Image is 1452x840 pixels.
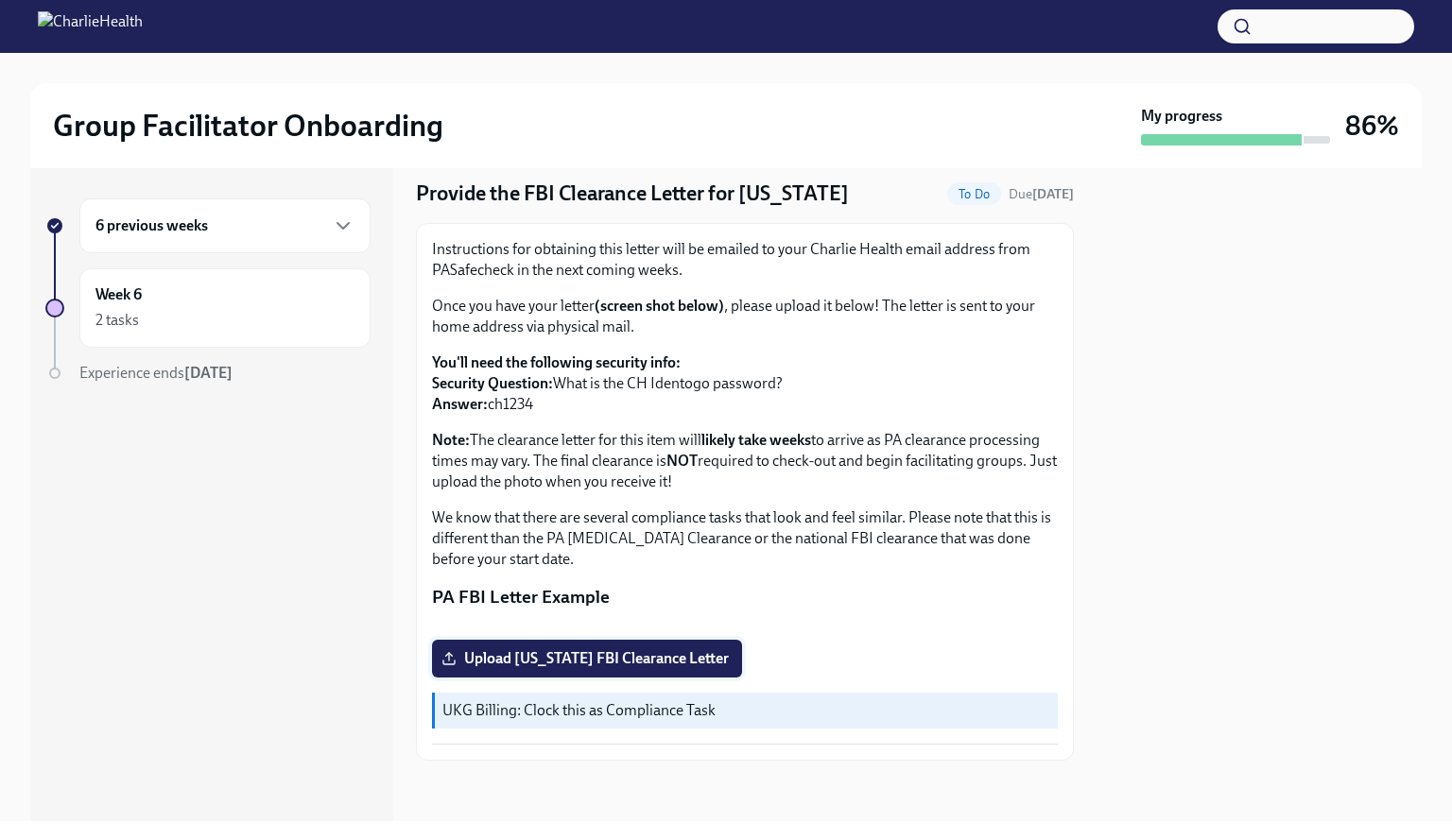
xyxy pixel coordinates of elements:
[38,11,143,42] img: CharlieHealth
[1009,186,1074,202] span: Due
[432,585,1058,609] p: PA FBI Letter Example
[416,180,849,208] h4: Provide the FBI Clearance Letter for [US_STATE]
[947,187,1001,201] span: To Do
[432,296,1058,337] p: Once you have your letter , please upload it below! The letter is sent to your home address via p...
[1141,106,1222,127] strong: My progress
[45,268,371,348] a: Week 62 tasks
[432,640,742,677] label: Upload [US_STATE] FBI Clearance Letter
[1009,185,1074,203] span: October 8th, 2025 09:00
[432,431,470,449] strong: Note:
[95,215,208,236] h6: 6 previous weeks
[445,649,729,668] span: Upload [US_STATE] FBI Clearance Letter
[595,297,724,315] strong: (screen shot below)
[432,395,488,413] strong: Answer:
[701,431,811,449] strong: likely take weeks
[432,507,1058,570] p: We know that there are several compliance tasks that look and feel similar. Please note that this...
[666,452,698,470] strong: NOT
[79,364,233,382] span: Experience ends
[53,107,443,145] h2: Group Facilitator Onboarding
[95,284,142,305] h6: Week 6
[432,430,1058,492] p: The clearance letter for this item will to arrive as PA clearance processing times may vary. The ...
[432,353,681,371] strong: You'll need the following security info:
[79,198,371,253] div: 6 previous weeks
[432,352,1058,415] p: What is the CH Identogo password? ch1234
[432,239,1058,281] p: Instructions for obtaining this letter will be emailed to your Charlie Health email address from ...
[1032,186,1074,202] strong: [DATE]
[184,364,233,382] strong: [DATE]
[95,310,139,331] div: 2 tasks
[442,700,1050,721] p: UKG Billing: Clock this as Compliance Task
[432,374,553,392] strong: Security Question:
[1345,109,1399,143] h3: 86%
